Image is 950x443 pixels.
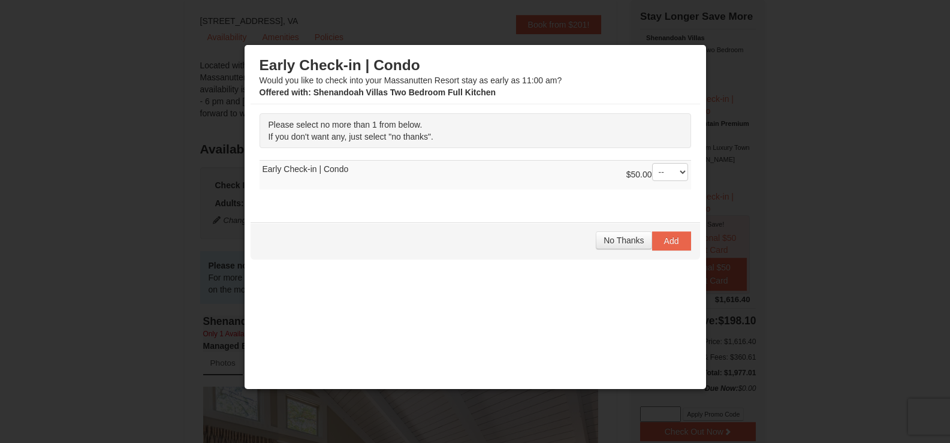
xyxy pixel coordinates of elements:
span: Add [664,236,679,246]
h3: Early Check-in | Condo [260,56,691,74]
span: No Thanks [604,236,644,245]
span: If you don't want any, just select "no thanks". [269,132,433,141]
strong: : Shenandoah Villas Two Bedroom Full Kitchen [260,88,496,97]
span: Please select no more than 1 from below. [269,120,423,129]
div: Would you like to check into your Massanutten Resort stay as early as 11:00 am? [260,56,691,98]
button: No Thanks [596,231,652,249]
td: Early Check-in | Condo [260,160,691,189]
button: Add [652,231,691,251]
div: $50.00 [626,163,688,187]
span: Offered with [260,88,309,97]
